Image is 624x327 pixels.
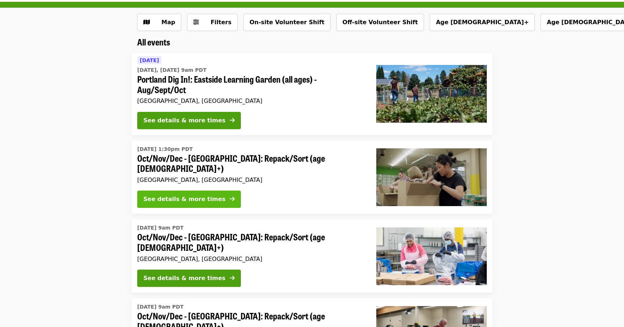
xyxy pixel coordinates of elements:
button: See details & more times [137,112,241,129]
div: See details & more times [143,195,225,204]
i: sliders-h icon [193,19,199,26]
div: [GEOGRAPHIC_DATA], [GEOGRAPHIC_DATA] [137,176,365,183]
div: See details & more times [143,116,225,125]
button: See details & more times [137,191,241,208]
span: Filters [211,19,231,26]
time: [DATE] 9am PDT [137,303,183,311]
span: [DATE] [140,57,159,63]
div: [GEOGRAPHIC_DATA], [GEOGRAPHIC_DATA] [137,97,365,104]
button: Off-site Volunteer Shift [336,14,424,31]
i: arrow-right icon [230,117,235,124]
span: Map [161,19,175,26]
img: Portland Dig In!: Eastside Learning Garden (all ages) - Aug/Sept/Oct organized by Oregon Food Bank [376,65,487,123]
button: On-site Volunteer Shift [243,14,330,31]
span: Oct/Nov/Dec - [GEOGRAPHIC_DATA]: Repack/Sort (age [DEMOGRAPHIC_DATA]+) [137,153,365,174]
a: See details for "Portland Dig In!: Eastside Learning Garden (all ages) - Aug/Sept/Oct" [131,53,493,135]
button: See details & more times [137,270,241,287]
div: [GEOGRAPHIC_DATA], [GEOGRAPHIC_DATA] [137,256,365,262]
img: Oct/Nov/Dec - Portland: Repack/Sort (age 8+) organized by Oregon Food Bank [376,148,487,206]
img: Oct/Nov/Dec - Beaverton: Repack/Sort (age 10+) organized by Oregon Food Bank [376,227,487,285]
i: map icon [143,19,150,26]
time: [DATE] 9am PDT [137,224,183,232]
span: Oct/Nov/Dec - [GEOGRAPHIC_DATA]: Repack/Sort (age [DEMOGRAPHIC_DATA]+) [137,232,365,253]
span: Portland Dig In!: Eastside Learning Garden (all ages) - Aug/Sept/Oct [137,74,365,95]
button: Show map view [137,14,181,31]
i: arrow-right icon [230,275,235,282]
div: See details & more times [143,274,225,283]
time: [DATE], [DATE] 9am PDT [137,66,207,74]
i: arrow-right icon [230,196,235,202]
button: Age [DEMOGRAPHIC_DATA]+ [430,14,535,31]
span: All events [137,35,170,48]
button: Filters (0 selected) [187,14,238,31]
a: See details for "Oct/Nov/Dec - Beaverton: Repack/Sort (age 10+)" [131,219,493,293]
time: [DATE] 1:30pm PDT [137,145,193,153]
a: See details for "Oct/Nov/Dec - Portland: Repack/Sort (age 8+)" [131,141,493,214]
